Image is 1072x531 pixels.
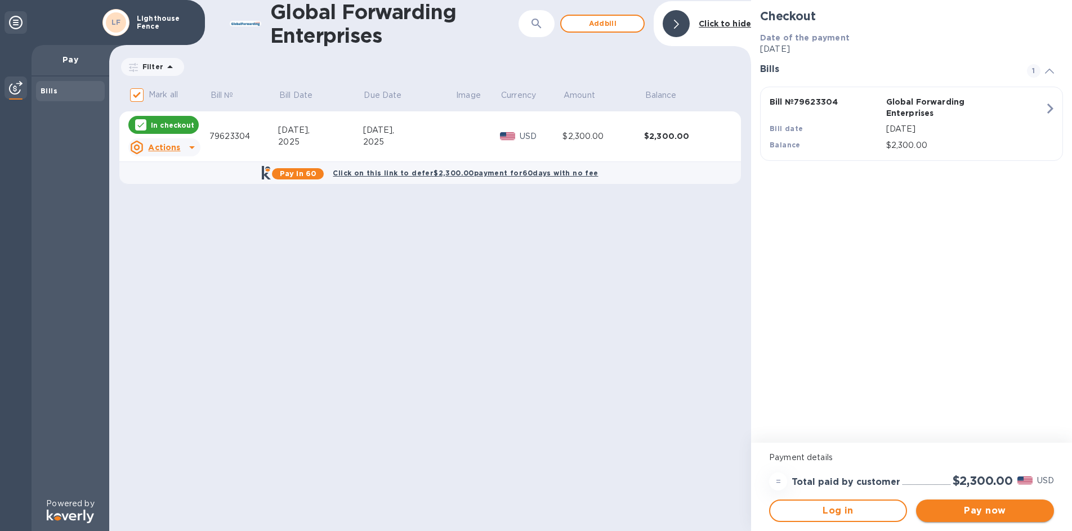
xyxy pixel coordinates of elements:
u: Actions [148,143,180,152]
span: Pay now [925,504,1045,517]
button: Addbill [560,15,645,33]
b: Date of the payment [760,33,850,42]
div: [DATE], [363,124,455,136]
p: [DATE] [760,43,1063,55]
b: Bills [41,87,57,95]
b: Pay in 60 [280,169,316,178]
p: USD [1037,475,1054,487]
span: Due Date [364,89,416,101]
img: USD [1017,476,1033,484]
button: Pay now [916,499,1054,522]
p: Due Date [364,89,401,101]
img: USD [500,132,515,140]
b: Balance [770,141,801,149]
b: Click to hide [699,19,751,28]
div: [DATE], [278,124,363,136]
p: Balance [645,89,677,101]
p: Filter [138,62,163,71]
span: Balance [645,89,691,101]
button: Log in [769,499,907,522]
b: Click on this link to defer $2,300.00 payment for 60 days with no fee [333,169,598,177]
span: Amount [564,89,610,101]
b: Bill date [770,124,803,133]
p: Payment details [769,452,1054,463]
p: Bill № [211,89,234,101]
img: Logo [47,510,94,523]
p: In checkout [151,120,194,130]
button: Bill №79623304Global Forwarding EnterprisesBill date[DATE]Balance$2,300.00 [760,87,1063,161]
p: Bill № 79623304 [770,96,882,107]
div: 2025 [278,136,363,148]
p: Image [456,89,481,101]
span: 1 [1027,64,1040,78]
p: Mark all [149,89,178,101]
p: $2,300.00 [886,139,1044,151]
span: Log in [779,504,897,517]
p: USD [520,130,563,142]
div: $2,300.00 [562,130,644,142]
h3: Bills [760,64,1013,75]
span: Add bill [570,17,635,30]
div: 2025 [363,136,455,148]
p: Global Forwarding Enterprises [886,96,998,119]
p: Currency [501,89,536,101]
h3: Total paid by customer [792,477,900,488]
p: Pay [41,54,100,65]
div: = [769,472,787,490]
div: $2,300.00 [644,130,726,142]
span: Bill № [211,89,248,101]
h2: Checkout [760,9,1063,23]
p: Lighthouse Fence [137,15,193,30]
p: Bill Date [279,89,312,101]
div: 79623304 [209,130,278,142]
span: Bill Date [279,89,327,101]
b: LF [111,18,121,26]
p: [DATE] [886,123,1044,135]
h2: $2,300.00 [953,474,1013,488]
p: Powered by [46,498,94,510]
p: Amount [564,89,595,101]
